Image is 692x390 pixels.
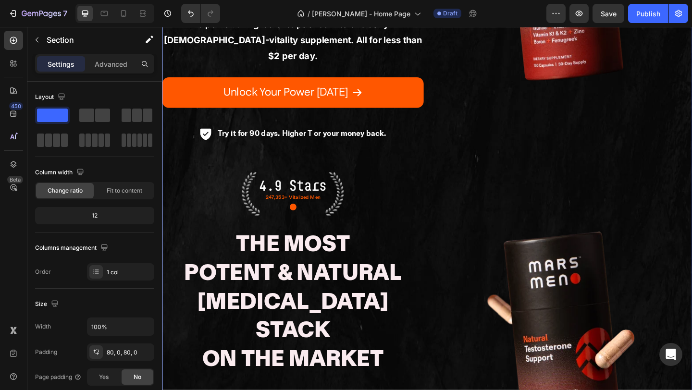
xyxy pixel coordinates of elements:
[35,322,51,331] div: Width
[162,27,692,390] iframe: Design area
[67,61,202,82] div: Rich Text Editor. Editing area: main
[35,242,110,255] div: Columns management
[443,9,457,18] span: Draft
[35,298,61,311] div: Size
[48,186,83,195] span: Change ratio
[99,373,109,381] span: Yes
[67,61,202,82] p: Unlock Your Power [DATE]
[87,318,154,335] input: Auto
[601,10,617,18] span: Save
[35,268,51,276] div: Order
[636,9,660,19] div: Publish
[88,159,197,186] p: 4.9 Stars
[61,109,244,124] p: Try it for 90 days. Higher T or your money back.
[4,4,72,23] button: 7
[47,34,125,46] p: Section
[48,59,74,69] p: Settings
[88,188,197,205] p: ●
[107,348,152,357] div: 80, 0, 80, 0
[35,166,86,179] div: Column width
[35,373,82,381] div: Page padding
[59,107,245,125] div: Rich Text Editor. Editing area: main
[88,181,197,191] p: 247,353+ Vitalized Men
[35,91,67,104] div: Layout
[95,59,127,69] p: Advanced
[9,102,23,110] div: 450
[63,8,67,19] p: 7
[181,4,220,23] div: Undo/Redo
[107,186,142,195] span: Fit to content
[628,4,668,23] button: Publish
[659,343,682,366] div: Open Intercom Messenger
[312,9,410,19] span: [PERSON_NAME] - Home Page
[37,209,152,222] div: 12
[107,268,152,277] div: 1 col
[134,373,141,381] span: No
[35,348,57,356] div: Padding
[7,176,23,183] div: Beta
[593,4,624,23] button: Save
[308,9,310,19] span: /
